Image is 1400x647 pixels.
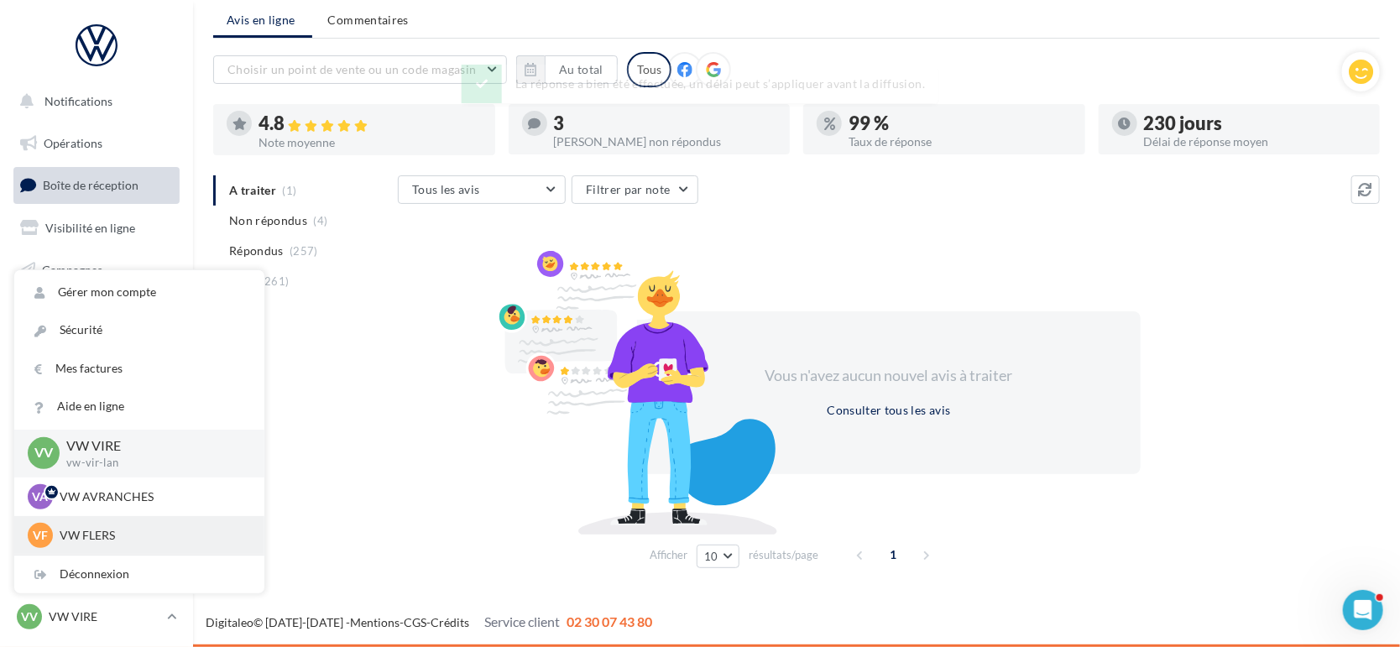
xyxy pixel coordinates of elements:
p: VW FLERS [60,527,244,544]
span: 02 30 07 43 80 [567,613,652,629]
a: VV VW VIRE [13,601,180,633]
a: Aide en ligne [14,388,264,425]
span: Service client [484,613,560,629]
a: Médiathèque [10,336,183,371]
div: [PERSON_NAME] non répondus [554,136,777,148]
button: Au total [516,55,618,84]
button: Consulter tous les avis [820,400,957,420]
span: Visibilité en ligne [45,221,135,235]
button: Notifications [10,84,176,119]
p: vw-vir-lan [66,456,238,471]
span: Afficher [650,547,687,563]
button: 10 [697,545,739,568]
div: 99 % [849,114,1072,133]
div: Taux de réponse [849,136,1072,148]
a: Gérer mon compte [14,274,264,311]
div: 3 [554,114,777,133]
span: Notifications [44,94,112,108]
a: Opérations [10,126,183,161]
div: 230 jours [1144,114,1367,133]
div: Déconnexion [14,556,264,593]
p: VW VIRE [66,436,238,456]
div: Note moyenne [259,137,482,149]
span: © [DATE]-[DATE] - - - [206,615,652,629]
div: La réponse a bien été effectuée, un délai peut s’appliquer avant la diffusion. [462,65,938,103]
a: Campagnes DataOnDemand [10,475,183,524]
button: Tous les avis [398,175,566,204]
span: Commentaires [328,12,409,29]
a: Contacts [10,294,183,329]
a: Mentions [350,615,400,629]
a: Crédits [431,615,469,629]
span: (257) [290,244,318,258]
span: Répondus [229,243,284,259]
span: Non répondus [229,212,307,229]
span: Tous les avis [412,182,480,196]
span: 1 [880,541,907,568]
button: Au total [545,55,618,84]
span: VV [21,608,38,625]
span: Campagnes [42,262,102,276]
div: Vous n'avez aucun nouvel avis à traiter [744,365,1033,387]
p: VW AVRANCHES [60,488,244,505]
div: Délai de réponse moyen [1144,136,1367,148]
a: Boîte de réception [10,167,183,203]
span: Choisir un point de vente ou un code magasin [227,62,476,76]
button: Filtrer par note [572,175,698,204]
span: (4) [314,214,328,227]
span: 10 [704,550,718,563]
span: Boîte de réception [43,178,138,192]
iframe: Intercom live chat [1343,590,1383,630]
a: PLV et print personnalisable [10,419,183,468]
a: Campagnes [10,253,183,288]
div: Tous [627,52,671,87]
a: Sécurité [14,311,264,349]
span: VV [34,444,53,463]
span: VF [33,527,48,544]
a: Digitaleo [206,615,253,629]
span: Opérations [44,136,102,150]
p: VW VIRE [49,608,160,625]
a: Calendrier [10,378,183,413]
span: résultats/page [749,547,818,563]
span: VA [33,488,49,505]
a: CGS [404,615,426,629]
a: Visibilité en ligne [10,211,183,246]
a: Mes factures [14,350,264,388]
div: 4.8 [259,114,482,133]
span: (261) [261,274,290,288]
button: Choisir un point de vente ou un code magasin [213,55,507,84]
